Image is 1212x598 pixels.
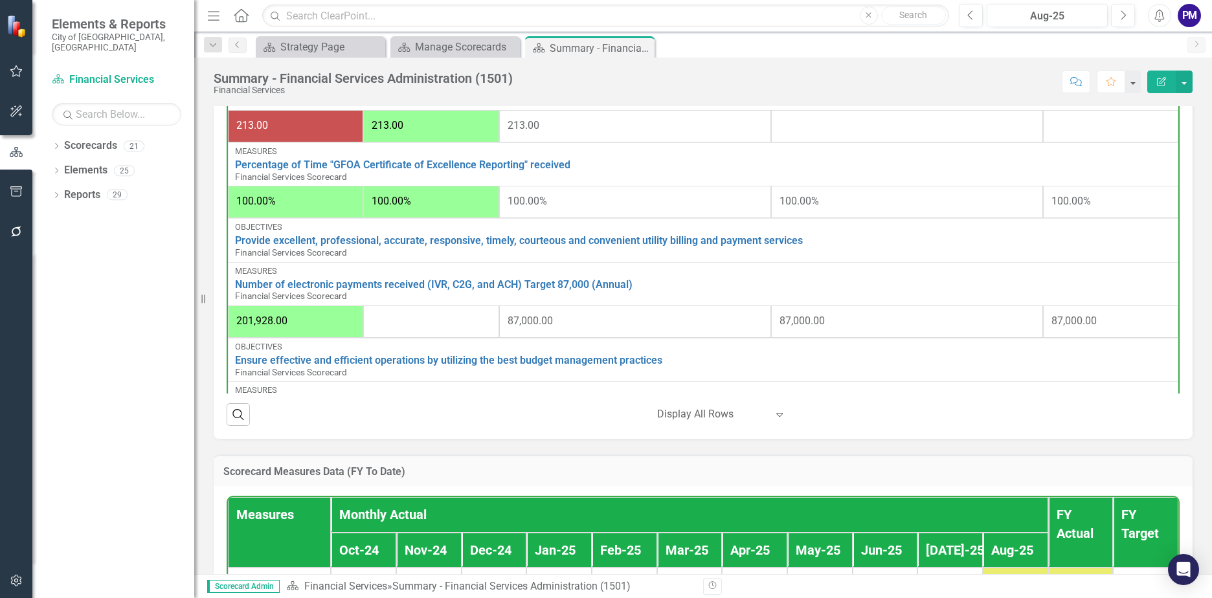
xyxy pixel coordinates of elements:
[235,267,1171,276] div: Measures
[304,580,387,592] a: Financial Services
[780,195,819,207] span: 100.00%
[6,15,29,38] img: ClearPoint Strategy
[214,85,513,95] div: Financial Services
[235,386,1171,395] div: Measures
[508,315,553,327] span: 87,000.00
[235,355,1171,366] a: Ensure effective and efficient operations by utilizing the best budget management practices
[52,103,181,126] input: Search Below...
[236,195,276,207] span: 100.00%
[235,342,1171,351] div: Objectives
[207,580,280,593] span: Scorecard Admin
[235,159,1171,171] a: Percentage of Time "GFOA Certificate of Excellence Reporting" received
[64,163,107,178] a: Elements
[987,4,1108,27] button: Aug-25
[372,195,411,207] span: 100.00%
[64,188,100,203] a: Reports
[1051,195,1091,207] span: 100.00%
[991,8,1103,24] div: Aug-25
[259,39,382,55] a: Strategy Page
[214,71,513,85] div: Summary - Financial Services Administration (1501)
[286,579,693,594] div: »
[235,367,347,377] span: Financial Services Scorecard
[235,279,1171,291] a: Number of electronic payments received (IVR, C2G, and ACH) Target 87,000 (Annual)
[372,119,403,131] span: 213.00
[235,235,1171,247] a: Provide excellent, professional, accurate, responsive, timely, courteous and convenient utility b...
[235,147,1171,156] div: Measures
[64,138,117,153] a: Scorecards
[392,580,631,592] div: Summary - Financial Services Administration (1501)
[235,247,347,258] span: Financial Services Scorecard
[1178,4,1201,27] button: PM
[223,466,1183,478] h3: Scorecard Measures Data (FY To Date)
[550,40,651,56] div: Summary - Financial Services Administration (1501)
[1168,554,1199,585] div: Open Intercom Messenger
[52,16,181,32] span: Elements & Reports
[394,39,517,55] a: Manage Scorecards
[124,140,144,151] div: 21
[235,291,347,301] span: Financial Services Scorecard
[1051,315,1097,327] span: 87,000.00
[228,381,1178,414] td: Double-Click to Edit Right Click for Context Menu
[415,39,517,55] div: Manage Scorecards
[228,218,1178,261] td: Double-Click to Edit Right Click for Context Menu
[228,262,1178,305] td: Double-Click to Edit Right Click for Context Menu
[780,315,825,327] span: 87,000.00
[52,72,181,87] a: Financial Services
[280,39,382,55] div: Strategy Page
[236,119,268,131] span: 213.00
[881,6,946,25] button: Search
[508,119,539,131] span: 213.00
[52,32,181,53] small: City of [GEOGRAPHIC_DATA], [GEOGRAPHIC_DATA]
[899,10,927,20] span: Search
[235,172,347,182] span: Financial Services Scorecard
[508,195,547,207] span: 100.00%
[235,223,1171,232] div: Objectives
[228,338,1178,381] td: Double-Click to Edit Right Click for Context Menu
[114,165,135,176] div: 25
[107,190,128,201] div: 29
[262,5,949,27] input: Search ClearPoint...
[228,142,1178,186] td: Double-Click to Edit Right Click for Context Menu
[236,315,287,327] span: 201,928.00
